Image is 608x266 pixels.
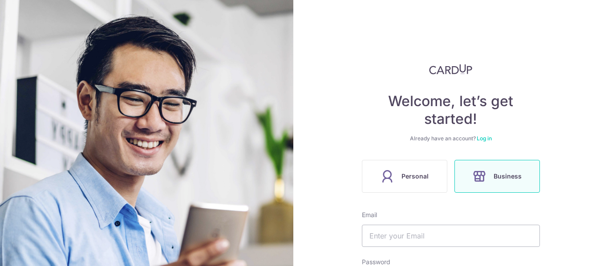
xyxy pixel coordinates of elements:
[362,210,377,219] label: Email
[494,171,522,182] span: Business
[477,135,492,142] a: Log in
[362,92,540,128] h4: Welcome, let’s get started!
[358,160,451,193] a: Personal
[401,171,429,182] span: Personal
[429,64,473,75] img: CardUp Logo
[451,160,543,193] a: Business
[362,135,540,142] div: Already have an account?
[362,225,540,247] input: Enter your Email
